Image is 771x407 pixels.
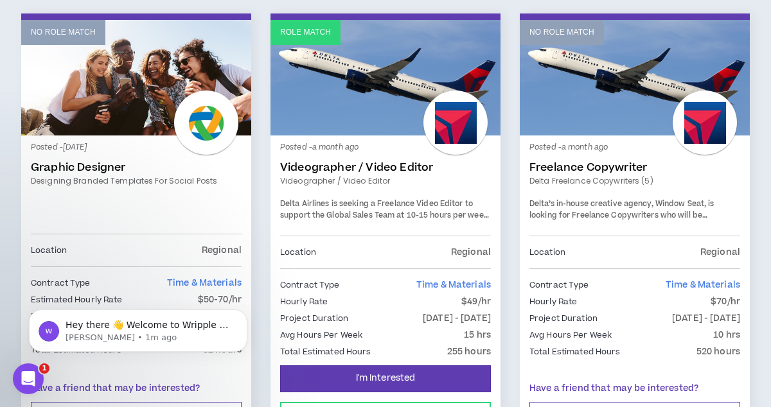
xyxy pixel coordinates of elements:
p: [DATE] - [DATE] [672,311,740,325]
span: Time & Materials [167,277,242,290]
p: 10 hrs [713,328,740,342]
iframe: Intercom live chat [13,363,44,394]
p: Contract Type [31,276,91,290]
p: Total Estimated Hours [529,345,621,359]
p: Avg Hours Per Week [529,328,612,342]
p: 15 hrs [464,328,491,342]
p: Contract Type [529,278,589,292]
p: Contract Type [280,278,340,292]
a: Designing branded templates for social posts [31,175,242,187]
a: Videographer / Video Editor [280,175,491,187]
span: Delta’s in-house creative agency, Window Seat, is looking for Freelance Copywriters who will be r... [529,198,739,254]
p: No Role Match [31,26,96,39]
button: I'm Interested [280,365,491,392]
p: Hourly Rate [529,295,577,309]
p: Location [31,243,67,257]
p: Posted - [DATE] [31,142,242,153]
p: 520 hours [696,345,740,359]
span: Time & Materials [666,279,740,291]
span: I'm Interested [356,372,416,385]
span: 1 [39,363,49,374]
iframe: Intercom notifications message [10,282,267,372]
a: Videographer / Video Editor [280,161,491,174]
a: No Role Match [520,20,750,135]
p: Total Estimated Hours [280,345,371,359]
span: Time & Materials [416,279,491,291]
p: 255 hours [447,345,491,359]
p: Avg Hours Per Week [280,328,362,342]
p: Role Match [280,26,331,39]
a: Freelance Copywriter [529,161,740,174]
p: Location [529,245,565,259]
p: $49/hr [461,295,491,309]
p: Have a friend that may be interested? [31,382,242,395]
p: Have a friend that may be interested? [529,382,740,395]
p: No Role Match [529,26,594,39]
p: Regional [700,245,740,259]
span: Delta Airlines is seeking a Freelance Video Editor to support the Global Sales Team at 10-15 hour... [280,198,490,221]
p: Project Duration [529,311,598,325]
p: Location [280,245,316,259]
a: Graphic Designer [31,161,242,174]
p: Regional [451,245,491,259]
p: Regional [202,243,242,257]
p: Hourly Rate [280,295,328,309]
p: Project Duration [280,311,348,325]
a: No Role Match [21,20,251,135]
a: Delta Freelance Copywriters (5) [529,175,740,187]
p: Posted - a month ago [280,142,491,153]
p: Posted - a month ago [529,142,740,153]
p: $70/hr [711,295,740,309]
p: [DATE] - [DATE] [423,311,491,325]
a: Role Match [270,20,501,135]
